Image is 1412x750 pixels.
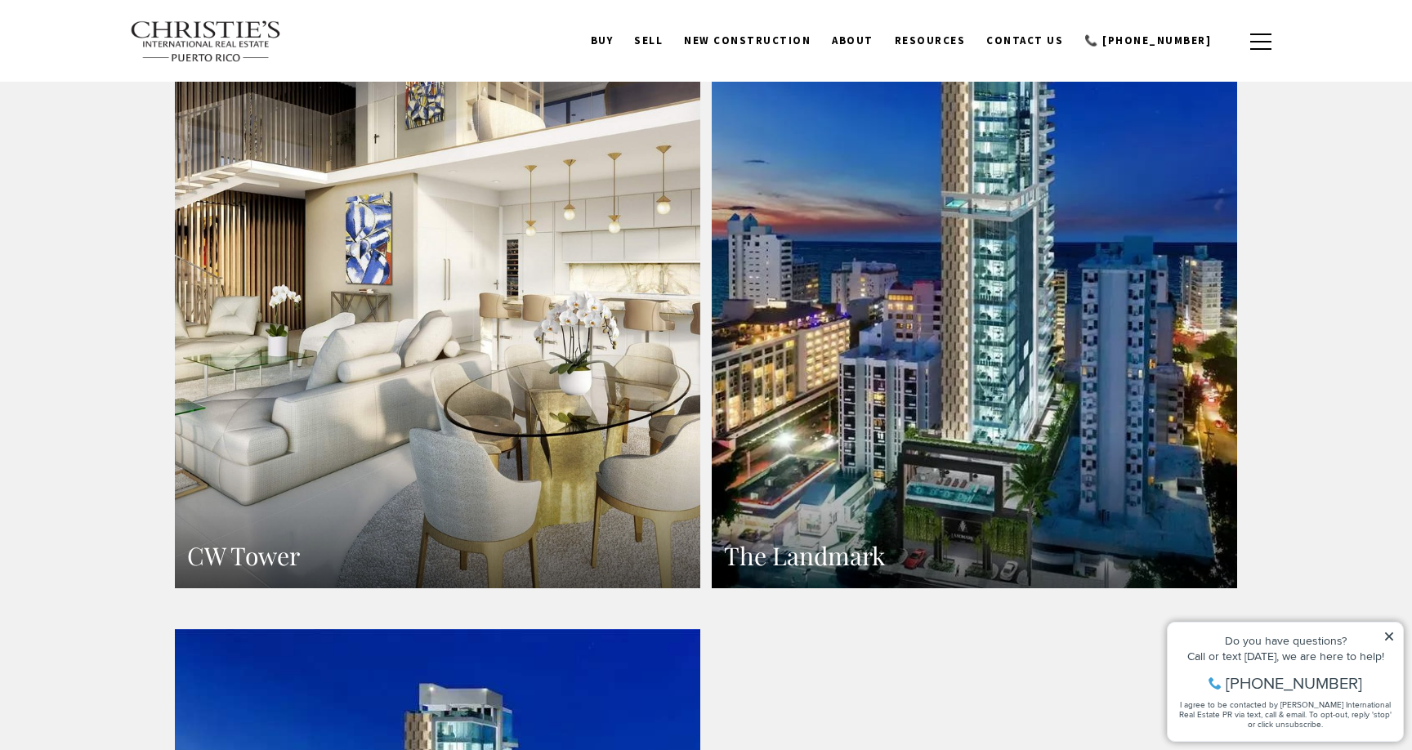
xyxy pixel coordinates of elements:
[623,25,673,56] a: SELL
[580,25,624,56] a: BUY
[1084,33,1211,47] span: 📞 [PHONE_NUMBER]
[17,52,236,64] div: Call or text [DATE], we are here to help!
[976,25,1074,56] a: Contact Us
[1074,25,1222,56] a: call 9393373000
[724,540,1225,572] h3: The Landmark
[17,37,236,48] div: Do you have questions?
[673,25,821,56] a: New Construction
[20,100,233,132] span: I agree to be contacted by [PERSON_NAME] International Real Estate PR via text, call & email. To ...
[986,33,1063,47] span: Contact Us
[1222,33,1240,51] a: search
[884,25,976,56] a: Resources
[130,20,282,63] img: Christie's International Real Estate text transparent background
[821,25,884,56] a: About
[684,33,811,47] span: New Construction
[1240,18,1282,65] button: button
[187,540,688,572] h3: CW Tower
[67,77,203,93] span: [PHONE_NUMBER]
